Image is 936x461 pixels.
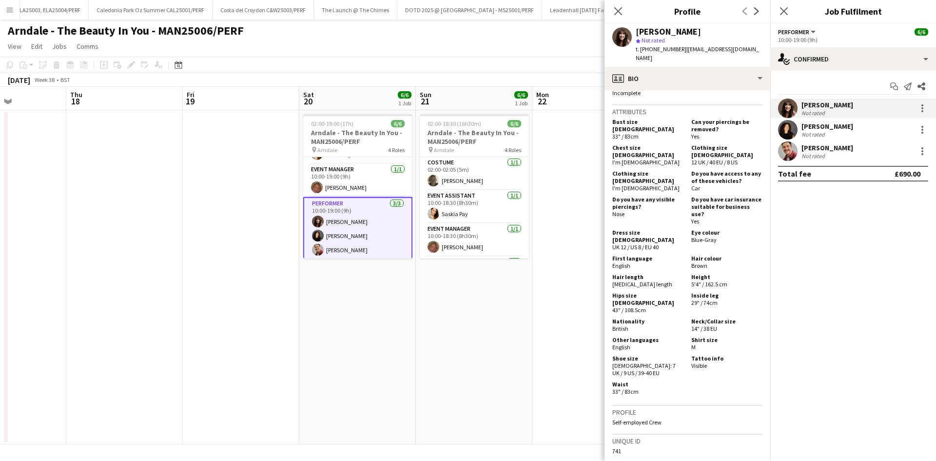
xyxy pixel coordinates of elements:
h5: Clothing size [DEMOGRAPHIC_DATA] [612,170,683,184]
div: Bio [604,67,770,90]
h5: Shirt size [691,336,762,343]
span: 6/6 [391,120,405,127]
span: t. [PHONE_NUMBER] [636,45,686,53]
span: Blue-Gray [691,236,717,243]
h5: Hips size [DEMOGRAPHIC_DATA] [612,292,683,306]
h5: Do you have access to any of these vehicles? [691,170,762,184]
span: 4 Roles [505,146,521,154]
div: [PERSON_NAME] [801,143,853,152]
span: UK 12 / US 8 / EU 40 [612,243,659,251]
span: Mon [536,90,549,99]
span: [DEMOGRAPHIC_DATA]: 7 UK / 9 US / 39-40 EU [612,362,676,377]
span: 14" / 38 EU [691,325,717,332]
span: Fri [187,90,195,99]
a: Edit [27,40,46,53]
h5: Can your piercings be removed? [691,118,762,133]
div: 741 [612,447,762,455]
span: 20 [302,96,314,107]
div: [DATE] [8,75,30,85]
span: 02:00-19:00 (17h) [311,120,353,127]
h5: Hair colour [691,255,762,262]
span: Visible [691,362,707,369]
h5: Eye colour [691,229,762,236]
span: English [612,262,630,269]
h3: Profile [612,408,762,417]
a: View [4,40,25,53]
p: Incomplete [612,89,762,97]
span: Edit [31,42,42,51]
div: 1 Job [398,100,411,107]
button: Costa del Croydon C&W25003/PERF [213,0,314,20]
app-card-role: Performer3/310:00-19:00 (9h)[PERSON_NAME][PERSON_NAME][PERSON_NAME] [303,197,412,261]
div: BST [60,76,70,83]
span: Not rated [642,37,665,44]
div: [PERSON_NAME] [801,122,853,131]
a: Comms [73,40,102,53]
h3: Profile [604,5,770,18]
span: Yes [691,133,699,140]
div: [PERSON_NAME] [801,100,853,109]
span: Performer [778,28,809,36]
h5: Waist [612,381,683,388]
span: 22 [535,96,549,107]
span: 4 Roles [388,146,405,154]
h5: Do you have any visible piercings? [612,196,683,210]
div: Not rated [801,152,827,160]
h5: Chest size [DEMOGRAPHIC_DATA] [612,144,683,159]
app-card-role: Costume1/102:00-02:05 (5m)[PERSON_NAME] [420,157,529,190]
span: View [8,42,21,51]
h5: First language [612,255,683,262]
h1: Arndale - The Beauty In You - MAN25006/PERF [8,23,244,38]
h3: Attributes [612,107,762,116]
span: 02:00-18:30 (16h30m) [428,120,481,127]
app-job-card: 02:00-18:30 (16h30m)6/6Arndale - The Beauty In You - MAN25006/PERF Arndale4 RolesCostume1/102:00-... [420,114,529,259]
span: M [691,343,696,351]
span: Sun [420,90,431,99]
button: The Launch @ The Chimes [314,0,397,20]
button: Leadenhall [DATE] Family Craft Day - 40LH25004/PERF [542,0,693,20]
span: Thu [70,90,82,99]
button: DOTD 2025 @ [GEOGRAPHIC_DATA] - MS25001/PERF [397,0,542,20]
span: Comms [77,42,98,51]
span: Car [691,184,700,192]
h5: Hair length [612,273,683,281]
div: [PERSON_NAME] [636,27,701,36]
span: 29" / 74cm [691,299,718,306]
span: 12 UK / 40 EU / 8 US [691,159,738,166]
span: 5'4" / 162.5 cm [691,281,727,288]
app-card-role: Event Assistant1/110:00-18:30 (8h30m)Saskia Pay [420,190,529,223]
h3: Job Fulfilment [770,5,936,18]
div: Not rated [801,109,827,117]
span: 33" / 83cm [612,388,639,395]
span: Nose [612,210,624,218]
span: [MEDICAL_DATA] length [612,281,672,288]
span: Week 38 [32,76,57,83]
h3: Arndale - The Beauty In You - MAN25006/PERF [303,128,412,146]
span: Brown [691,262,707,269]
p: Self-employed Crew [612,419,762,426]
div: Not rated [801,131,827,138]
h5: Inside leg [691,292,762,299]
span: Yes [691,218,699,225]
span: 19 [185,96,195,107]
span: 18 [69,96,82,107]
h5: Height [691,273,762,281]
app-card-role: Event Manager1/110:00-18:30 (8h30m)[PERSON_NAME] [420,223,529,257]
button: Performer [778,28,817,36]
span: Arndale [434,146,454,154]
div: Total fee [778,169,811,179]
span: British [612,325,628,332]
span: 6/6 [514,91,528,99]
div: Confirmed [770,47,936,71]
span: I'm [DEMOGRAPHIC_DATA] [612,159,680,166]
h5: Other languages [612,336,683,343]
app-job-card: 02:00-19:00 (17h)6/6Arndale - The Beauty In You - MAN25006/PERF Arndale4 Roles[PERSON_NAME]Event ... [303,114,412,259]
span: I'm [DEMOGRAPHIC_DATA] [612,184,680,192]
h3: Arndale - The Beauty In You - MAN25006/PERF [420,128,529,146]
button: Caledonia Park Oz Summer CAL25001/PERF [89,0,213,20]
app-card-role: Event Manager1/110:00-19:00 (9h)[PERSON_NAME] [303,164,412,197]
div: 1 Job [515,100,527,107]
span: Sat [303,90,314,99]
